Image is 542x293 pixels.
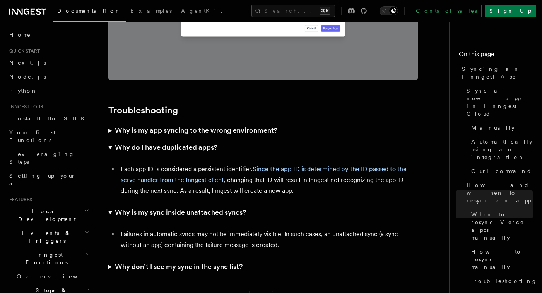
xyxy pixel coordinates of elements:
a: Automatically using an integration [468,135,533,164]
summary: Why don’t I see my sync in the sync list? [108,258,418,275]
a: Manually [468,121,533,135]
span: Next.js [9,60,46,66]
li: Each app ID is considered a persistent identifier. , changing that ID will result in Inngest not ... [118,164,418,196]
a: Home [6,28,91,42]
a: AgentKit [176,2,227,21]
a: Install the SDK [6,111,91,125]
span: Automatically using an integration [471,138,533,161]
span: Python [9,87,38,94]
span: Inngest tour [6,104,43,110]
a: Sign Up [485,5,536,17]
span: When to resync Vercel apps manually [471,211,533,242]
li: Failures in automatic syncs may not be immediately visible. In such cases, an unattached sync (a ... [118,229,418,250]
span: Install the SDK [9,115,89,122]
a: Examples [126,2,176,21]
button: Local Development [6,204,91,226]
button: Events & Triggers [6,226,91,248]
span: Examples [130,8,172,14]
span: How and when to resync an app [467,181,533,204]
span: AgentKit [181,8,222,14]
span: Setting up your app [9,173,76,187]
span: Manually [471,124,515,132]
a: Contact sales [411,5,482,17]
button: Inngest Functions [6,248,91,269]
span: Documentation [57,8,121,14]
span: Your first Functions [9,129,55,143]
span: Quick start [6,48,40,54]
a: When to resync Vercel apps manually [468,207,533,245]
a: Sync a new app in Inngest Cloud [463,84,533,121]
summary: Why is my sync inside unattached syncs? [108,204,418,221]
h3: Why do I have duplicated apps? [115,142,217,153]
a: Curl command [468,164,533,178]
a: Documentation [53,2,126,22]
summary: Why do I have duplicated apps? [108,139,418,156]
a: Since the app ID is determined by the ID passed to the serve handler from the Inngest client [121,165,407,183]
span: Home [9,31,31,39]
button: Search...⌘K [251,5,335,17]
a: Next.js [6,56,91,70]
span: Events & Triggers [6,229,84,245]
span: Overview [17,273,96,279]
summary: Why is my app syncing to the wrong environment? [108,122,418,139]
a: Syncing an Inngest App [459,62,533,84]
span: Curl command [471,167,532,175]
span: Inngest Functions [6,251,84,266]
span: Syncing an Inngest App [462,65,533,81]
a: How and when to resync an app [463,178,533,207]
a: Overview [14,269,91,283]
span: Sync a new app in Inngest Cloud [467,87,533,118]
a: Setting up your app [6,169,91,190]
span: Local Development [6,207,84,223]
a: How to resync manually [468,245,533,274]
h4: On this page [459,50,533,62]
a: Node.js [6,70,91,84]
h3: Why is my sync inside unattached syncs? [115,207,246,218]
kbd: ⌘K [320,7,330,15]
span: Features [6,197,32,203]
a: Leveraging Steps [6,147,91,169]
a: Python [6,84,91,98]
a: Your first Functions [6,125,91,147]
span: Troubleshooting [467,277,537,285]
h3: Why is my app syncing to the wrong environment? [115,125,277,136]
a: Troubleshooting [108,105,178,116]
span: Leveraging Steps [9,151,75,165]
span: Node.js [9,74,46,80]
span: How to resync manually [471,248,533,271]
a: Troubleshooting [463,274,533,288]
h3: Why don’t I see my sync in the sync list? [115,261,243,272]
button: Toggle dark mode [380,6,398,15]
